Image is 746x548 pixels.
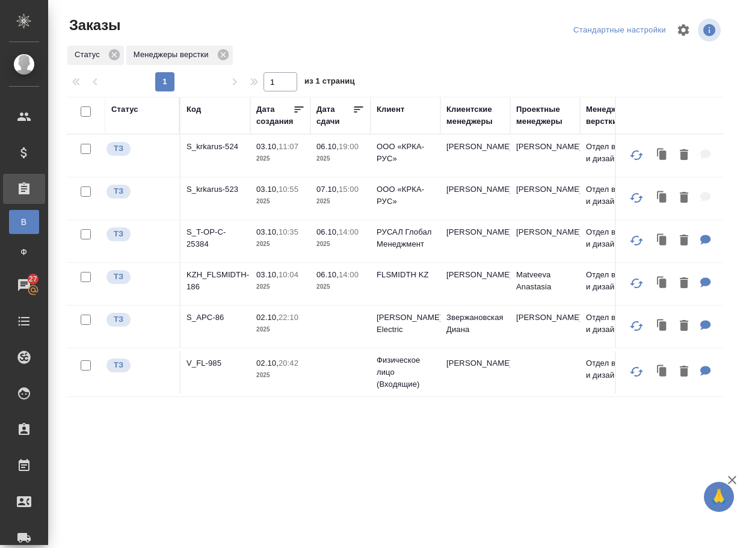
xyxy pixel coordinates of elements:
p: 02.10, [256,359,279,368]
button: Клонировать [651,314,674,339]
p: 03.10, [256,270,279,279]
div: Менеджеры верстки [586,103,644,128]
p: S_T-OP-C-25384 [186,226,244,250]
p: 2025 [256,153,304,165]
div: Выставляет КМ при отправке заказа на расчет верстке (для тикета) или для уточнения сроков на прои... [105,141,173,157]
p: ООО «КРКА-РУС» [377,141,434,165]
p: 2025 [256,195,304,208]
p: 06.10, [316,227,339,236]
div: Статус [67,46,124,65]
p: Физическое лицо (Входящие) [377,354,434,390]
button: Удалить [674,271,694,296]
td: [PERSON_NAME] [510,135,580,177]
p: 2025 [316,281,365,293]
td: [PERSON_NAME] [510,177,580,220]
p: S_APC-86 [186,312,244,324]
span: В [15,216,33,228]
div: Проектные менеджеры [516,103,574,128]
p: Отдел верстки и дизайна [586,269,644,293]
div: Выставляет КМ при отправке заказа на расчет верстке (для тикета) или для уточнения сроков на прои... [105,357,173,374]
p: ТЗ [114,185,123,197]
p: V_FL-985 [186,357,244,369]
p: S_krkarus-524 [186,141,244,153]
p: 03.10, [256,142,279,151]
p: ТЗ [114,143,123,155]
td: [PERSON_NAME] [440,263,510,305]
td: Звержановская Диана [440,306,510,348]
p: 10:55 [279,185,298,194]
a: Ф [9,240,39,264]
p: 19:00 [339,142,359,151]
button: Обновить [622,312,651,340]
span: 🙏 [709,484,729,510]
p: ООО «КРКА-РУС» [377,183,434,208]
button: Обновить [622,141,651,170]
p: Отдел верстки и дизайна [586,357,644,381]
p: FLSMIDTH KZ [377,269,434,281]
span: из 1 страниц [304,74,355,91]
span: Ф [15,246,33,258]
td: [PERSON_NAME] [510,220,580,262]
a: 27 [3,270,45,300]
p: РУСАЛ Глобал Менеджмент [377,226,434,250]
td: [PERSON_NAME] [440,351,510,393]
p: Менеджеры верстки [134,49,213,61]
button: Обновить [622,183,651,212]
td: [PERSON_NAME] [510,306,580,348]
div: Выставляет КМ при отправке заказа на расчет верстке (для тикета) или для уточнения сроков на прои... [105,226,173,242]
p: ТЗ [114,271,123,283]
p: 2025 [256,369,304,381]
span: Заказы [66,16,120,35]
div: Менеджеры верстки [126,46,233,65]
p: 2025 [316,238,365,250]
p: ТЗ [114,359,123,371]
button: Клонировать [651,186,674,211]
p: 06.10, [316,142,339,151]
button: Удалить [674,314,694,339]
button: Клонировать [651,229,674,253]
p: 15:00 [339,185,359,194]
div: Дата создания [256,103,293,128]
div: Выставляет КМ при отправке заказа на расчет верстке (для тикета) или для уточнения сроков на прои... [105,312,173,328]
p: KZH_FLSMIDTH-186 [186,269,244,293]
p: 11:07 [279,142,298,151]
td: [PERSON_NAME] [440,220,510,262]
p: 2025 [256,238,304,250]
div: Дата сдачи [316,103,353,128]
p: 14:00 [339,270,359,279]
div: Код [186,103,201,115]
button: Удалить [674,186,694,211]
p: ТЗ [114,228,123,240]
button: Удалить [674,229,694,253]
p: Отдел верстки и дизайна [586,141,644,165]
button: 🙏 [704,482,734,512]
p: 06.10, [316,270,339,279]
button: Обновить [622,269,651,298]
p: ТЗ [114,313,123,325]
button: Обновить [622,226,651,255]
a: В [9,210,39,234]
p: Отдел верстки и дизайна [586,226,644,250]
p: Отдел верстки и дизайна [586,312,644,336]
p: 20:42 [279,359,298,368]
p: 2025 [316,153,365,165]
p: 2025 [256,324,304,336]
td: [PERSON_NAME] [440,177,510,220]
p: Отдел верстки и дизайна [586,183,644,208]
span: Посмотреть информацию [698,19,723,42]
p: 02.10, [256,313,279,322]
button: Клонировать [651,271,674,296]
span: 27 [22,273,45,285]
p: [PERSON_NAME] Electric [377,312,434,336]
button: Клонировать [651,360,674,384]
span: Настроить таблицу [669,16,698,45]
p: 03.10, [256,227,279,236]
td: Matveeva Anastasia [510,263,580,305]
td: [PERSON_NAME] [440,135,510,177]
div: split button [570,21,669,40]
div: Выставляет КМ при отправке заказа на расчет верстке (для тикета) или для уточнения сроков на прои... [105,269,173,285]
p: 2025 [316,195,365,208]
button: Удалить [674,360,694,384]
p: S_krkarus-523 [186,183,244,195]
p: 07.10, [316,185,339,194]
